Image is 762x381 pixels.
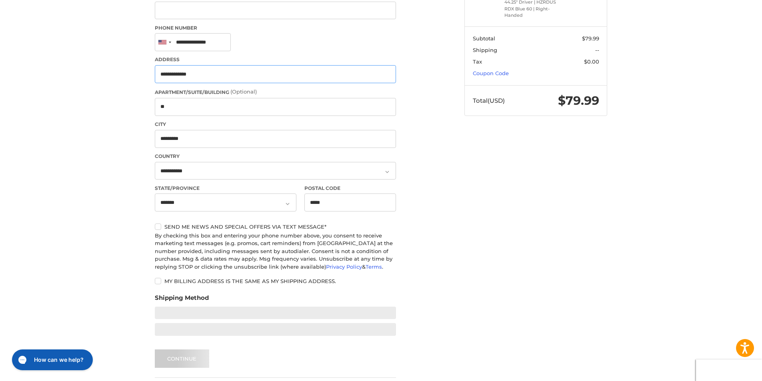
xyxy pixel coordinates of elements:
span: $79.99 [558,93,599,108]
span: Total (USD) [473,97,505,104]
iframe: Google Customer Reviews [696,359,762,381]
span: Subtotal [473,35,495,42]
button: Continue [155,349,209,368]
small: (Optional) [230,88,257,95]
span: Tax [473,58,482,65]
label: Apartment/Suite/Building [155,88,396,96]
iframe: Gorgias live chat messenger [8,347,95,373]
span: Shipping [473,47,497,53]
span: $79.99 [582,35,599,42]
label: My billing address is the same as my shipping address. [155,278,396,284]
span: -- [595,47,599,53]
label: Phone Number [155,24,396,32]
legend: Shipping Method [155,293,209,306]
label: State/Province [155,185,296,192]
a: Terms [366,263,382,270]
div: By checking this box and entering your phone number above, you consent to receive marketing text ... [155,232,396,271]
label: Country [155,153,396,160]
div: United States: +1 [155,34,174,51]
span: $0.00 [584,58,599,65]
a: Coupon Code [473,70,509,76]
label: Send me news and special offers via text message* [155,223,396,230]
label: Address [155,56,396,63]
label: Postal Code [304,185,396,192]
a: Privacy Policy [326,263,362,270]
label: City [155,121,396,128]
